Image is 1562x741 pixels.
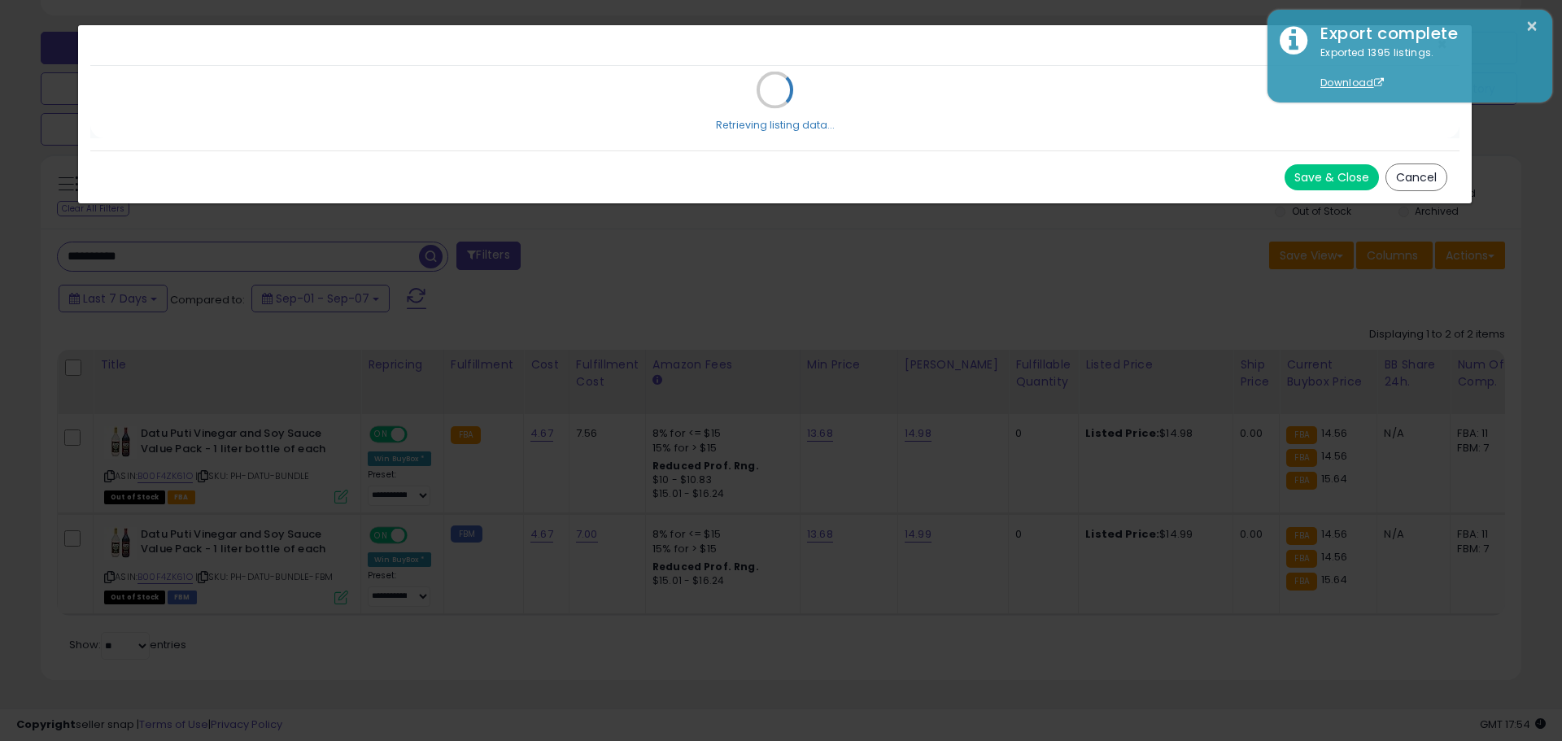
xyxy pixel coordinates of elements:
[1285,164,1379,190] button: Save & Close
[1308,46,1540,91] div: Exported 1395 listings.
[1308,22,1540,46] div: Export complete
[1320,76,1384,89] a: Download
[716,118,835,133] div: Retrieving listing data...
[1385,163,1447,191] button: Cancel
[1525,16,1538,37] button: ×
